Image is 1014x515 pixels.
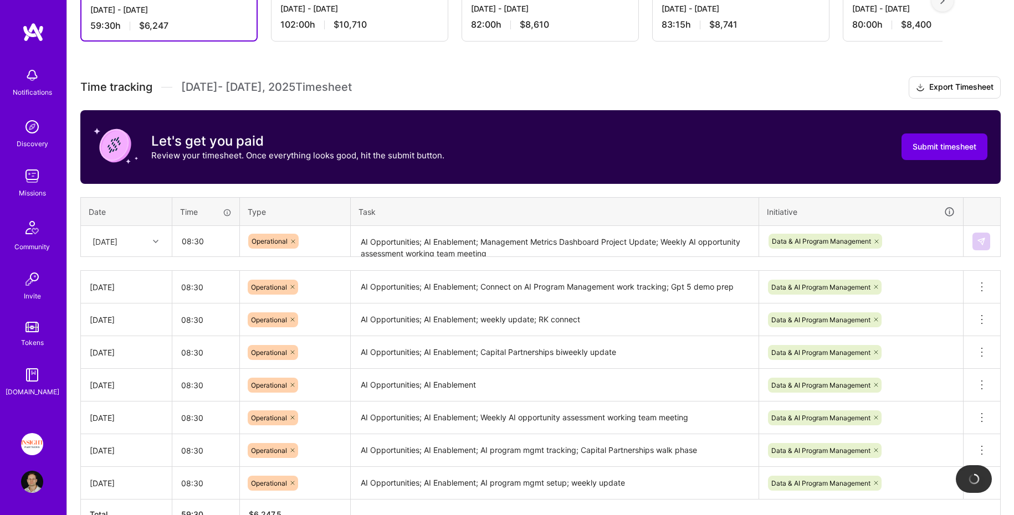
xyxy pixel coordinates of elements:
span: Operational [251,283,287,291]
span: Time tracking [80,80,152,94]
div: [DATE] - [DATE] [90,4,248,16]
span: Data & AI Program Management [771,316,870,324]
div: Notifications [13,86,52,98]
div: [DATE] [90,314,163,326]
th: Task [351,197,759,226]
span: Submit timesheet [913,141,976,152]
div: Tokens [21,337,44,348]
p: Review your timesheet. Once everything looks good, hit the submit button. [151,150,444,161]
h3: Let's get you paid [151,133,444,150]
span: Operational [251,316,287,324]
textarea: AI Opportunities; AI Enablement; Management Metrics Dashboard Project Update; Weekly AI opportuni... [352,227,757,256]
span: $8,610 [520,19,549,30]
div: [DATE] [90,379,163,391]
th: Type [240,197,351,226]
i: icon Chevron [153,239,158,244]
input: HH:MM [172,436,239,465]
div: [DATE] - [DATE] [280,3,439,14]
span: Data & AI Program Management [771,283,870,291]
div: Initiative [767,205,955,218]
img: User Avatar [21,471,43,493]
input: HH:MM [173,226,239,256]
span: $6,247 [139,20,168,32]
span: Operational [252,237,288,245]
img: bell [21,64,43,86]
img: Invite [21,268,43,290]
span: Data & AI Program Management [771,479,870,487]
img: tokens [25,322,39,332]
div: [DATE] - [DATE] [471,3,629,14]
img: Submit [977,237,986,246]
div: Missions [19,187,46,199]
span: Data & AI Program Management [771,446,870,455]
div: [DATE] [90,347,163,358]
span: Operational [251,479,287,487]
input: HH:MM [172,403,239,432]
div: Community [14,241,50,253]
input: HH:MM [172,468,239,498]
div: 82:00 h [471,19,629,30]
img: discovery [21,116,43,138]
textarea: AI Opportunities; AI Enablement; Capital Partnerships biweekly update [352,337,757,368]
div: [DOMAIN_NAME] [6,386,59,398]
span: Data & AI Program Management [771,414,870,422]
span: [DATE] - [DATE] , 2025 Timesheet [181,80,352,94]
span: Operational [251,348,287,357]
textarea: AI Opportunities; AI Enablement; Connect on AI Program Management work tracking; Gpt 5 demo prep [352,272,757,302]
i: icon Download [916,82,925,94]
img: Insight Partners: Data & AI - Sourcing [21,433,43,455]
img: guide book [21,364,43,386]
a: Insight Partners: Data & AI - Sourcing [18,433,46,455]
div: 102:00 h [280,19,439,30]
a: User Avatar [18,471,46,493]
div: [DATE] - [DATE] [662,3,820,14]
button: Export Timesheet [909,76,1001,99]
div: 83:15 h [662,19,820,30]
div: Time [180,206,232,218]
img: logo [22,22,44,42]
div: [DATE] [90,281,163,293]
div: Invite [24,290,41,302]
div: [DATE] [90,412,163,424]
span: $8,400 [901,19,931,30]
span: Data & AI Program Management [772,237,871,245]
span: Operational [251,414,287,422]
span: Data & AI Program Management [771,381,870,389]
input: HH:MM [172,305,239,334]
textarea: AI Opportunities; AI Enablement [352,370,757,400]
span: $8,741 [709,19,738,30]
div: [DATE] [93,235,117,247]
button: Submit timesheet [902,133,987,160]
div: [DATE] [90,445,163,456]
div: null [972,233,991,250]
input: HH:MM [172,338,239,367]
span: Operational [251,381,287,389]
div: [DATE] [90,477,163,489]
img: teamwork [21,165,43,187]
textarea: AI Opportunities; AI Enablement; AI program mgmt setup; weekly update [352,468,757,498]
span: $10,710 [334,19,367,30]
div: 59:30 h [90,20,248,32]
input: HH:MM [172,272,239,302]
img: Community [19,214,45,241]
span: Data & AI Program Management [771,348,870,357]
img: loading [966,471,981,486]
div: [DATE] - [DATE] [852,3,1011,14]
div: Discovery [17,138,48,150]
div: 80:00 h [852,19,1011,30]
textarea: AI Opportunities; AI Enablement; AI program mgmt tracking; Capital Partnerships walk phase [352,435,757,466]
textarea: AI Opportunities; AI Enablement; weekly update; RK connect [352,305,757,335]
span: Operational [251,446,287,455]
input: HH:MM [172,370,239,400]
textarea: AI Opportunities; AI Enablement; Weekly AI opportunity assessment working team meeting [352,403,757,433]
img: coin [94,123,138,168]
th: Date [81,197,172,226]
